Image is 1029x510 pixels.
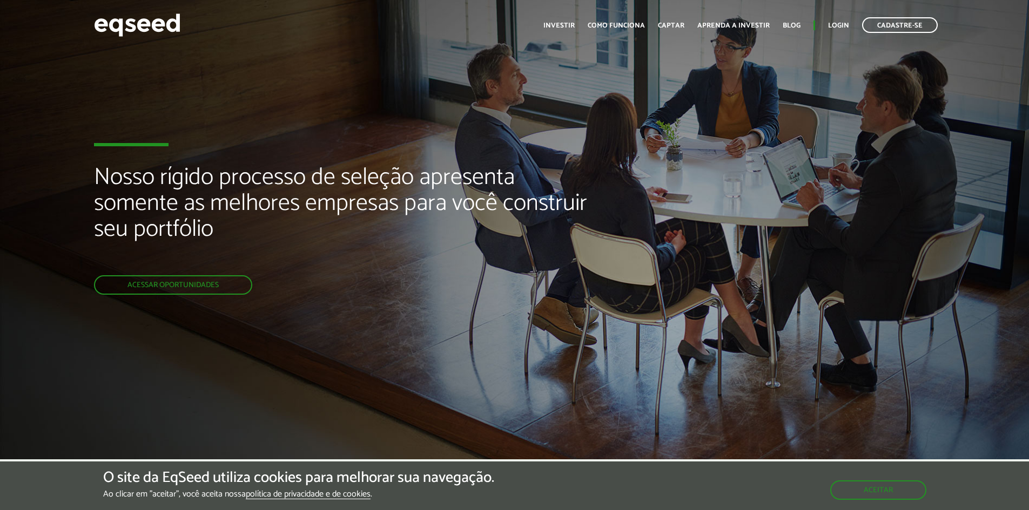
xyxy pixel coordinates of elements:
[103,489,494,499] p: Ao clicar em "aceitar", você aceita nossa .
[103,470,494,486] h5: O site da EqSeed utiliza cookies para melhorar sua navegação.
[828,22,849,29] a: Login
[94,165,593,275] h2: Nosso rígido processo de seleção apresenta somente as melhores empresas para você construir seu p...
[862,17,938,33] a: Cadastre-se
[783,22,801,29] a: Blog
[246,490,371,499] a: política de privacidade e de cookies
[94,11,180,39] img: EqSeed
[830,480,926,500] button: Aceitar
[543,22,575,29] a: Investir
[658,22,684,29] a: Captar
[94,275,252,295] a: Acessar oportunidades
[697,22,770,29] a: Aprenda a investir
[588,22,645,29] a: Como funciona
